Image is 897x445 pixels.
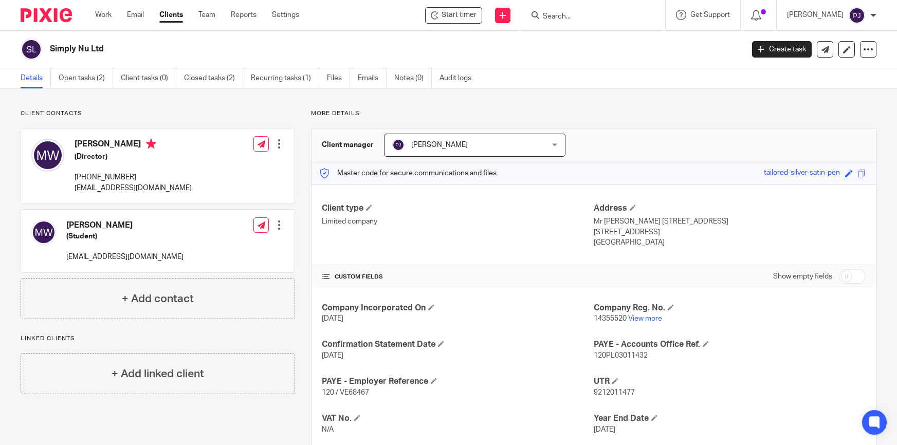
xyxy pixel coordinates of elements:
div: Simply Nu Ltd [425,7,482,24]
label: Show empty fields [773,271,832,282]
h4: + Add linked client [112,366,204,382]
a: Reports [231,10,257,20]
a: Details [21,68,51,88]
h4: Address [594,203,866,214]
p: Linked clients [21,335,295,343]
a: Team [198,10,215,20]
p: [PHONE_NUMBER] [75,172,192,182]
span: Start timer [442,10,477,21]
img: svg%3E [21,39,42,60]
h2: Simply Nu Ltd [50,44,599,54]
img: svg%3E [31,139,64,172]
p: [GEOGRAPHIC_DATA] [594,237,866,248]
h4: [PERSON_NAME] [75,139,192,152]
span: 14355520 [594,315,627,322]
span: Get Support [690,11,730,18]
a: Audit logs [440,68,479,88]
a: Recurring tasks (1) [251,68,319,88]
h4: Year End Date [594,413,866,424]
div: tailored-silver-satin-pen [764,168,840,179]
p: Limited company [322,216,594,227]
p: Master code for secure communications and files [319,168,497,178]
img: svg%3E [31,220,56,245]
h4: VAT No. [322,413,594,424]
h3: Client manager [322,140,374,150]
span: [DATE] [594,426,615,433]
span: N/A [322,426,334,433]
h4: CUSTOM FIELDS [322,273,594,281]
p: [PERSON_NAME] [787,10,844,20]
h4: UTR [594,376,866,387]
p: Client contacts [21,109,295,118]
img: Pixie [21,8,72,22]
h4: PAYE - Employer Reference [322,376,594,387]
span: 120PL03011432 [594,352,648,359]
span: 120 / VE68467 [322,389,369,396]
p: [STREET_ADDRESS] [594,227,866,237]
input: Search [542,12,634,22]
span: [DATE] [322,315,343,322]
a: Emails [358,68,387,88]
img: svg%3E [392,139,405,151]
p: Mr [PERSON_NAME] [STREET_ADDRESS] [594,216,866,227]
p: [EMAIL_ADDRESS][DOMAIN_NAME] [75,183,192,193]
h5: (Student) [66,231,184,242]
h4: Company Reg. No. [594,303,866,313]
span: [DATE] [322,352,343,359]
h5: (Director) [75,152,192,162]
h4: Client type [322,203,594,214]
a: Clients [159,10,183,20]
p: [EMAIL_ADDRESS][DOMAIN_NAME] [66,252,184,262]
h4: + Add contact [122,291,194,307]
p: More details [311,109,876,118]
a: Files [327,68,350,88]
h4: Confirmation Statement Date [322,339,594,350]
a: Client tasks (0) [121,68,176,88]
h4: Company Incorporated On [322,303,594,313]
a: Open tasks (2) [59,68,113,88]
span: 9212011477 [594,389,635,396]
span: [PERSON_NAME] [411,141,468,149]
i: Primary [146,139,156,149]
a: Settings [272,10,299,20]
a: Email [127,10,144,20]
a: View more [628,315,662,322]
h4: [PERSON_NAME] [66,220,184,231]
a: Closed tasks (2) [184,68,243,88]
a: Notes (0) [394,68,432,88]
a: Create task [752,41,812,58]
h4: PAYE - Accounts Office Ref. [594,339,866,350]
a: Work [95,10,112,20]
img: svg%3E [849,7,865,24]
